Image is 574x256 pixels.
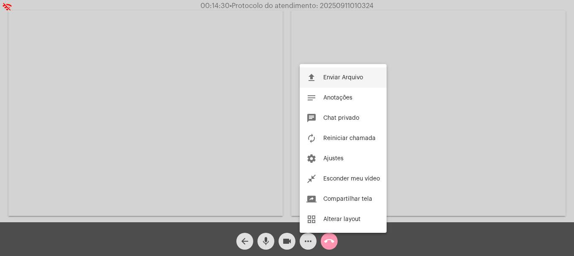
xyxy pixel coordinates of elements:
mat-icon: close_fullscreen [306,174,317,184]
span: Chat privado [323,115,359,121]
mat-icon: grid_view [306,214,317,224]
mat-icon: autorenew [306,133,317,143]
span: Reiniciar chamada [323,135,376,141]
span: Esconder meu vídeo [323,176,380,182]
span: Enviar Arquivo [323,75,363,81]
span: Compartilhar tela [323,196,372,202]
span: Alterar layout [323,216,360,222]
span: Ajustes [323,156,344,162]
mat-icon: notes [306,93,317,103]
span: Anotações [323,95,352,101]
mat-icon: chat [306,113,317,123]
mat-icon: settings [306,154,317,164]
mat-icon: file_upload [306,73,317,83]
mat-icon: screen_share [306,194,317,204]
